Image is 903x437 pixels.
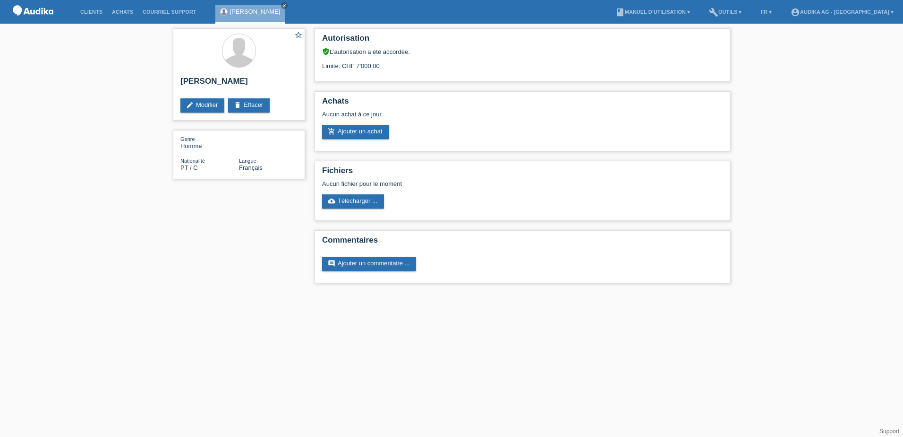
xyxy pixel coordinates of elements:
a: account_circleAudika AG - [GEOGRAPHIC_DATA] ▾ [786,9,898,15]
i: build [709,8,718,17]
a: bookManuel d’utilisation ▾ [611,9,695,15]
i: edit [186,101,194,109]
div: Limite: CHF 7'000.00 [322,55,723,70]
a: FR ▾ [756,9,776,15]
div: Homme [180,135,239,149]
i: book [615,8,625,17]
a: commentAjouter un commentaire ... [322,257,416,271]
i: add_shopping_cart [328,128,335,135]
i: star_border [294,31,303,39]
h2: Achats [322,96,723,111]
a: Achats [107,9,138,15]
a: POS — MF Group [9,18,57,26]
i: delete [234,101,241,109]
a: Courriel Support [138,9,201,15]
a: Support [879,428,899,435]
h2: [PERSON_NAME] [180,77,298,91]
i: close [282,3,287,8]
a: buildOutils ▾ [704,9,746,15]
i: cloud_upload [328,197,335,205]
a: [PERSON_NAME] [230,8,281,15]
a: close [281,2,288,9]
a: deleteEffacer [228,98,270,113]
h2: Fichiers [322,166,723,180]
a: add_shopping_cartAjouter un achat [322,125,389,139]
span: Nationalité [180,158,205,164]
a: star_border [294,31,303,41]
div: Aucun fichier pour le moment [322,180,611,187]
i: comment [328,260,335,267]
a: cloud_uploadTélécharger ... [322,194,384,209]
span: Portugal / C / 01.08.2001 [180,164,198,171]
span: Langue [239,158,256,164]
i: account_circle [791,8,800,17]
div: Aucun achat à ce jour. [322,111,723,125]
span: Genre [180,136,195,142]
i: verified_user [322,48,330,55]
h2: Autorisation [322,34,723,48]
span: Français [239,164,263,171]
div: L’autorisation a été accordée. [322,48,723,55]
a: editModifier [180,98,224,113]
h2: Commentaires [322,236,723,250]
a: Clients [76,9,107,15]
